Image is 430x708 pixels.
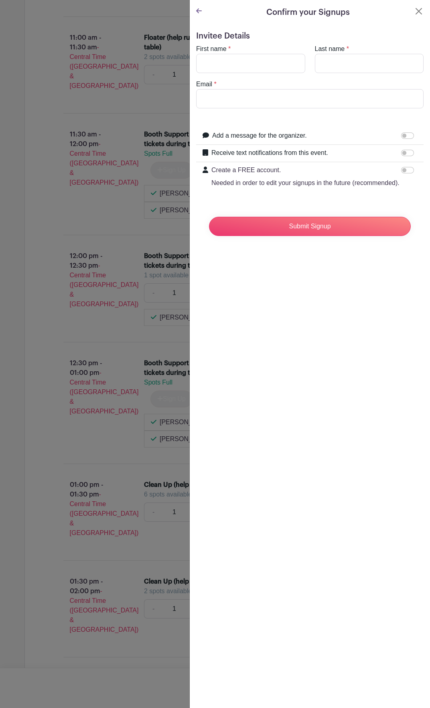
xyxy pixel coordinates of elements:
[211,165,400,175] p: Create a FREE account.
[212,131,307,140] label: Add a message for the organizer.
[414,6,424,16] button: Close
[211,148,328,158] label: Receive text notifications from this event.
[266,6,350,18] h5: Confirm your Signups
[315,44,345,54] label: Last name
[196,44,227,54] label: First name
[196,31,424,41] h5: Invitee Details
[211,178,400,188] p: Needed in order to edit your signups in the future (recommended).
[196,79,212,89] label: Email
[209,217,411,236] input: Submit Signup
